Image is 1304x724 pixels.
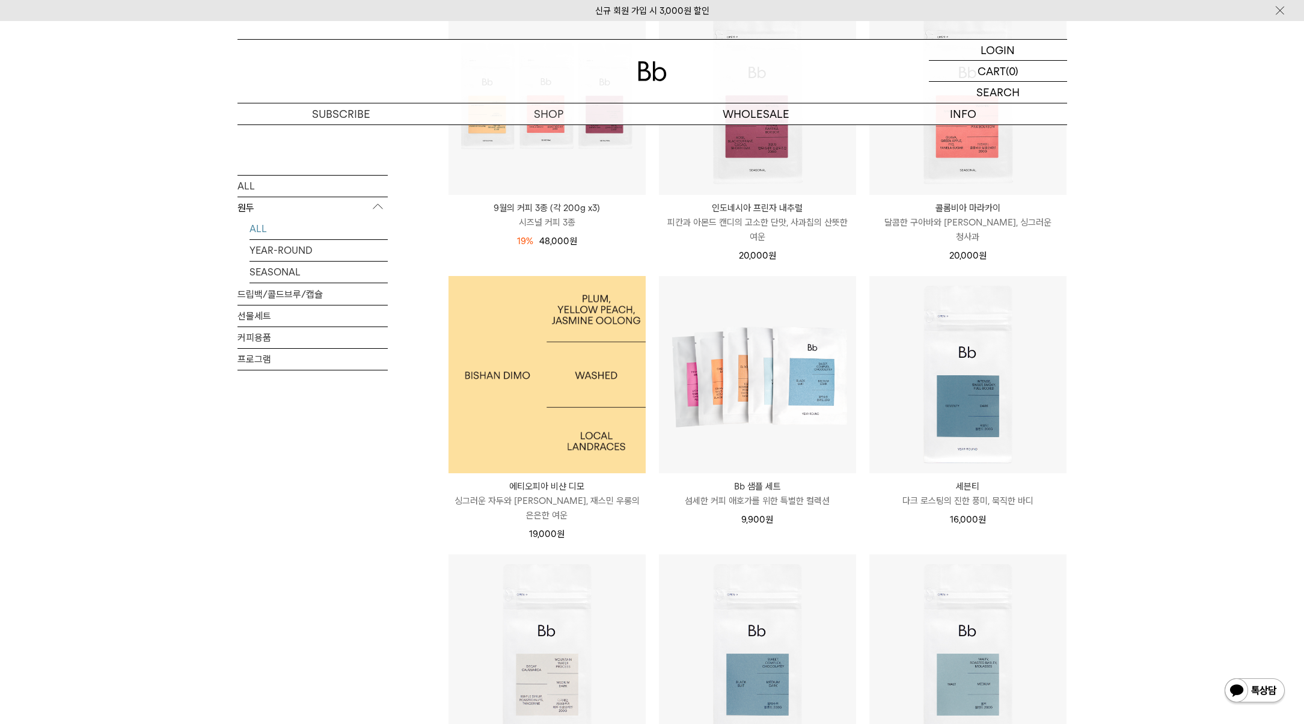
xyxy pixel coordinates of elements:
a: SHOP [445,103,652,124]
a: 신규 회원 가입 시 3,000원 할인 [595,5,709,16]
a: 인도네시아 프린자 내추럴 피칸과 아몬드 캔디의 고소한 단맛, 사과칩의 산뜻한 여운 [659,201,856,244]
a: 드립백/콜드브루/캡슐 [237,283,388,304]
p: (0) [1006,61,1018,81]
p: 섬세한 커피 애호가를 위한 특별한 컬렉션 [659,494,856,508]
a: SUBSCRIBE [237,103,445,124]
span: 48,000 [539,236,577,247]
img: 1000000480_add2_093.jpg [448,276,646,473]
p: INFO [860,103,1067,124]
p: 세븐티 [869,479,1067,494]
span: 원 [978,514,986,525]
p: 시즈널 커피 3종 [448,215,646,230]
span: 9,900 [741,514,773,525]
a: LOGIN [929,40,1067,61]
span: 19,000 [529,529,565,539]
span: 원 [569,236,577,247]
div: 19% [517,234,533,248]
p: 에티오피아 비샨 디모 [448,479,646,494]
p: LOGIN [981,40,1015,60]
a: 9월의 커피 3종 (각 200g x3) 시즈널 커피 3종 [448,201,646,230]
img: 카카오톡 채널 1:1 채팅 버튼 [1223,677,1286,706]
span: 원 [768,250,776,261]
span: 20,000 [739,250,776,261]
img: 세븐티 [869,276,1067,473]
a: 에티오피아 비샨 디모 싱그러운 자두와 [PERSON_NAME], 재스민 우롱의 은은한 여운 [448,479,646,523]
a: YEAR-ROUND [249,239,388,260]
span: 원 [557,529,565,539]
p: 원두 [237,197,388,218]
a: CART (0) [929,61,1067,82]
a: 에티오피아 비샨 디모 [448,276,646,473]
p: 달콤한 구아바와 [PERSON_NAME], 싱그러운 청사과 [869,215,1067,244]
p: 다크 로스팅의 진한 풍미, 묵직한 바디 [869,494,1067,508]
p: WHOLESALE [652,103,860,124]
a: 커피용품 [237,327,388,348]
p: CART [978,61,1006,81]
span: 원 [979,250,987,261]
a: ALL [249,218,388,239]
a: SEASONAL [249,261,388,282]
p: Bb 샘플 세트 [659,479,856,494]
p: 싱그러운 자두와 [PERSON_NAME], 재스민 우롱의 은은한 여운 [448,494,646,523]
img: Bb 샘플 세트 [659,276,856,473]
img: 로고 [638,61,667,81]
span: 원 [765,514,773,525]
a: ALL [237,175,388,196]
a: 세븐티 다크 로스팅의 진한 풍미, 묵직한 바디 [869,479,1067,508]
a: 콜롬비아 마라카이 달콤한 구아바와 [PERSON_NAME], 싱그러운 청사과 [869,201,1067,244]
span: 20,000 [949,250,987,261]
p: 콜롬비아 마라카이 [869,201,1067,215]
a: 프로그램 [237,348,388,369]
a: 선물세트 [237,305,388,326]
a: Bb 샘플 세트 섬세한 커피 애호가를 위한 특별한 컬렉션 [659,479,856,508]
p: 9월의 커피 3종 (각 200g x3) [448,201,646,215]
p: 피칸과 아몬드 캔디의 고소한 단맛, 사과칩의 산뜻한 여운 [659,215,856,244]
p: SEARCH [976,82,1020,103]
p: 인도네시아 프린자 내추럴 [659,201,856,215]
span: 16,000 [950,514,986,525]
